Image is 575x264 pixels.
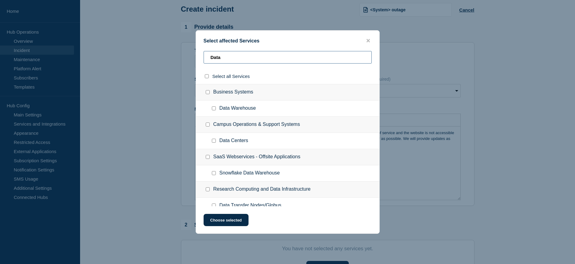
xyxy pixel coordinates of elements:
[206,90,210,94] input: Business Systems checkbox
[204,51,372,64] input: Search
[212,106,216,110] input: Data Warehouse checkbox
[219,105,256,112] span: Data Warehouse
[196,149,379,165] div: SaaS Webservices - Offsite Applications
[204,214,249,226] button: Choose selected
[196,84,379,101] div: Business Systems
[212,171,216,175] input: Snowflake Data Warehouse checkbox
[212,74,250,79] span: Select all Services
[219,170,280,176] span: Snowflake Data Warehouse
[196,38,379,44] div: Select affected Services
[205,74,209,78] input: select all checkbox
[219,138,248,144] span: Data Centers
[212,204,216,207] input: Data Transfer Nodes/Globus checkbox
[206,187,210,191] input: Research Computing and Data Infrastructure checkbox
[196,182,379,198] div: Research Computing and Data Infrastructure
[196,117,379,133] div: Campus Operations & Support Systems
[219,203,282,209] span: Data Transfer Nodes/Globus
[206,155,210,159] input: SaaS Webservices - Offsite Applications checkbox
[365,38,372,44] button: close button
[212,139,216,143] input: Data Centers checkbox
[206,123,210,127] input: Campus Operations & Support Systems checkbox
